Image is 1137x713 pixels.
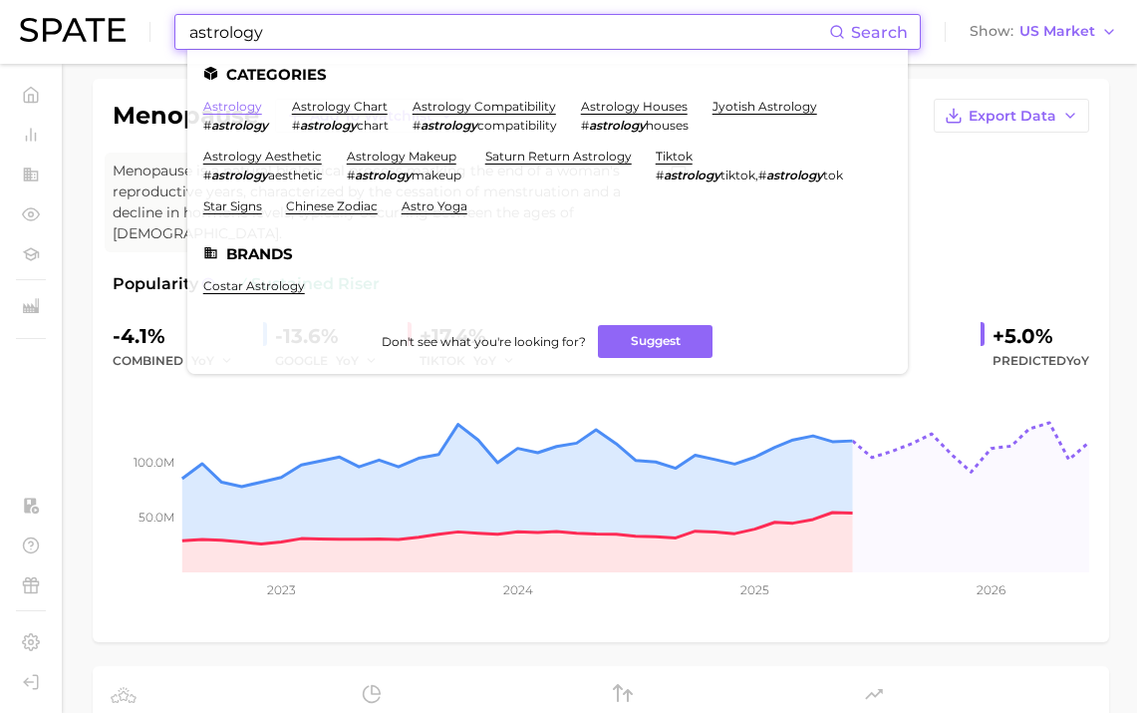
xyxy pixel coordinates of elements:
div: combined [113,349,247,373]
span: Export Data [969,108,1056,125]
span: # [292,118,300,133]
span: Popularity [113,272,198,296]
span: # [347,168,355,182]
span: Don't see what you're looking for? [382,334,586,349]
span: # [581,118,589,133]
span: # [656,168,664,182]
tspan: 2023 [266,582,295,597]
a: saturn return astrology [485,149,632,164]
div: -4.1% [113,320,247,352]
span: Show [970,26,1013,37]
a: star signs [203,198,262,213]
a: astrology [203,99,262,114]
em: astrology [300,118,357,133]
button: Suggest [598,325,712,358]
a: astrology makeup [347,149,456,164]
a: astrology chart [292,99,388,114]
span: chart [357,118,389,133]
h1: menopause [113,104,259,128]
input: Search here for a brand, industry, or ingredient [187,15,829,49]
em: astrology [421,118,477,133]
a: astrology aesthetic [203,149,322,164]
a: astrology houses [581,99,688,114]
em: astrology [589,118,646,133]
a: jyotish astrology [712,99,817,114]
li: Categories [203,66,892,83]
a: astrology compatibility [413,99,556,114]
span: # [203,118,211,133]
span: tok [823,168,843,182]
a: chinese zodiac [286,198,378,213]
span: # [758,168,766,182]
div: +5.0% [993,320,1089,352]
span: US Market [1019,26,1095,37]
a: costar astrology [203,278,305,293]
tspan: 2024 [502,582,532,597]
span: Search [851,23,908,42]
em: astrology [664,168,720,182]
em: astrology [211,118,268,133]
span: Menopause is a natural biological process marking the end of a woman's reproductive years, charac... [113,161,655,244]
span: Predicted [993,349,1089,373]
span: compatibility [477,118,557,133]
span: tiktok [720,168,755,182]
em: astrology [766,168,823,182]
em: astrology [355,168,412,182]
span: houses [646,118,689,133]
em: astrology [211,168,268,182]
span: # [203,168,211,182]
div: , [656,168,843,182]
button: ShowUS Market [965,19,1122,45]
span: makeup [412,168,461,182]
button: Export Data [934,99,1089,133]
tspan: 2025 [740,582,769,597]
tspan: 2026 [977,582,1005,597]
a: astro yoga [402,198,467,213]
span: # [413,118,421,133]
span: YoY [1066,353,1089,368]
img: SPATE [20,18,126,42]
li: Brands [203,245,892,262]
a: tiktok [656,149,693,164]
a: Log out. Currently logged in with e-mail lhighfill@hunterpr.com. [16,667,46,697]
span: aesthetic [268,168,323,182]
